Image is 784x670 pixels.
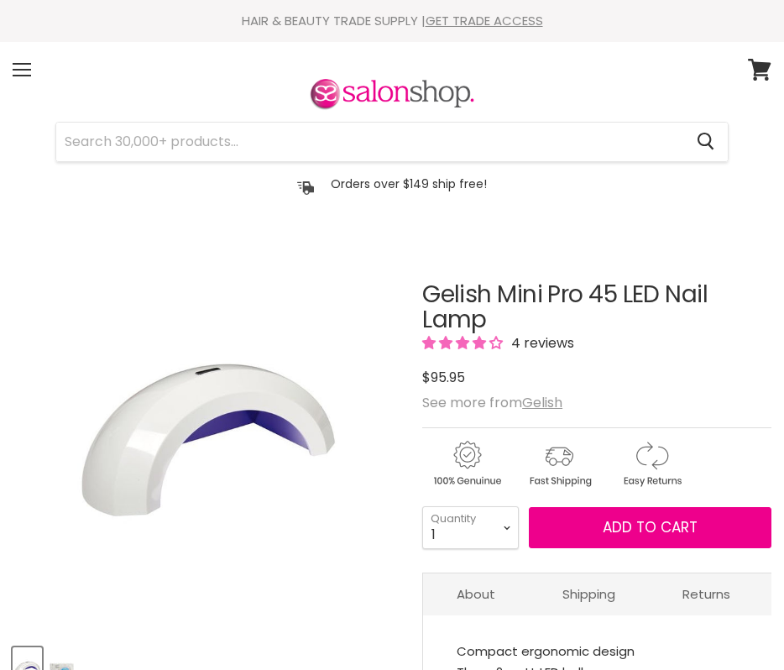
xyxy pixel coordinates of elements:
span: $95.95 [422,368,465,387]
h1: Gelish Mini Pro 45 LED Nail Lamp [422,282,771,334]
img: genuine.gif [422,438,511,489]
span: Add to cart [603,517,698,537]
div: Gelish Mini Pro 45 LED Nail Lamp image. Click or Scroll to Zoom. [13,240,404,631]
img: Gelish Mini Pro 45 LED Curing Light [77,239,338,631]
span: See more from [422,393,562,412]
a: About [423,573,529,615]
li: Compact ergonomic design [457,641,738,662]
span: 4 reviews [506,333,574,353]
a: GET TRADE ACCESS [426,12,543,29]
img: shipping.gif [515,438,604,489]
img: returns.gif [607,438,696,489]
a: Gelish [522,393,562,412]
select: Quantity [422,506,519,548]
input: Search [56,123,683,161]
p: Orders over $149 ship free! [331,176,487,191]
span: 4.00 stars [422,333,506,353]
button: Search [683,123,728,161]
form: Product [55,122,729,162]
a: Returns [649,573,764,615]
button: Add to cart [529,507,771,549]
a: Shipping [529,573,649,615]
